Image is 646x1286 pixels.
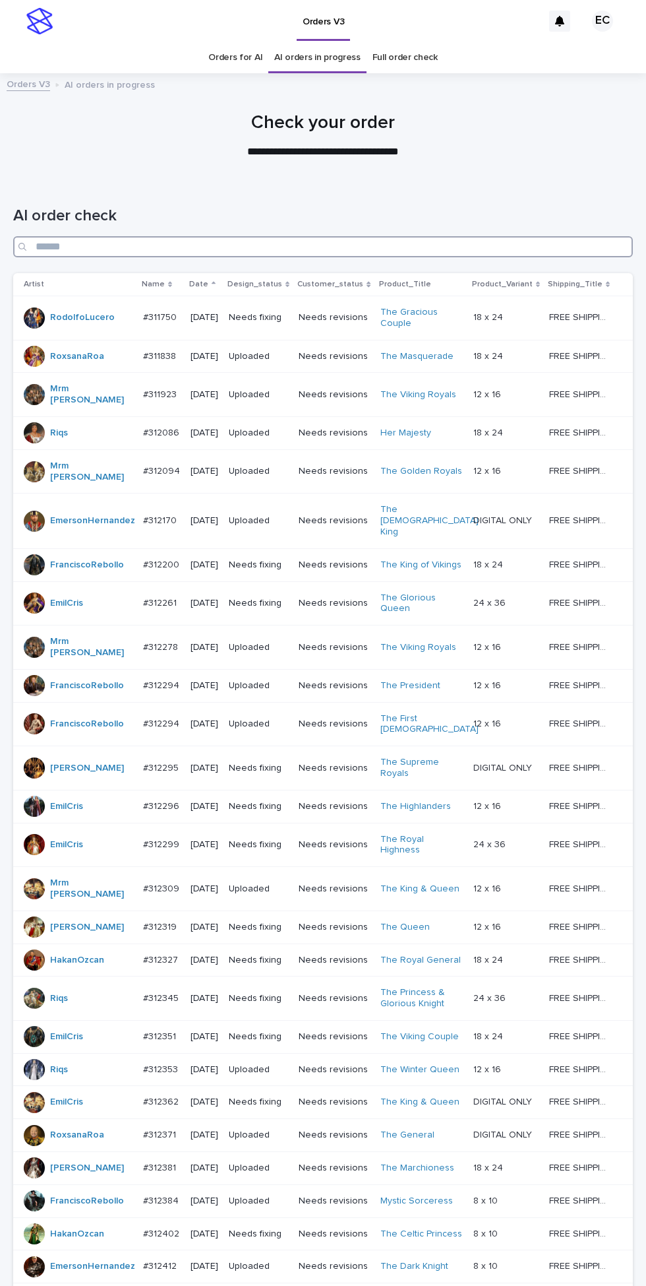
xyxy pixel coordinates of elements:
[380,504,479,537] a: The [DEMOGRAPHIC_DATA] King
[229,680,288,691] p: Uploaded
[548,277,602,292] p: Shipping_Title
[143,1127,179,1141] p: #312371
[299,1130,369,1141] p: Needs revisions
[549,760,614,774] p: FREE SHIPPING - preview in 1-2 business days, after your approval delivery will take 5-10 b.d.
[299,993,369,1004] p: Needs revisions
[13,112,633,135] h1: Check your order
[143,348,179,362] p: #311838
[191,1163,218,1174] p: [DATE]
[50,719,124,730] a: FranciscoRebollo
[191,1261,218,1272] p: [DATE]
[473,716,504,730] p: 12 x 16
[299,884,369,895] p: Needs revisions
[13,823,633,867] tr: EmilCris #312299#312299 [DATE]Needs fixingNeeds revisionsThe Royal Highness 24 x 3624 x 36 FREE S...
[299,1064,369,1076] p: Needs revisions
[50,1196,124,1207] a: FranciscoRebollo
[380,466,462,477] a: The Golden Royals
[50,383,132,406] a: Mrm [PERSON_NAME]
[549,1094,614,1108] p: FREE SHIPPING - preview in 1-2 business days, after your approval delivery will take 5-10 b.d.
[549,1226,614,1240] p: FREE SHIPPING - preview in 1-2 business days, after your approval delivery will take 5-10 b.d.
[191,801,218,812] p: [DATE]
[549,309,614,323] p: FREE SHIPPING - preview in 1-2 business days, after your approval delivery will take 5-10 b.d.
[592,11,613,32] div: EC
[191,763,218,774] p: [DATE]
[473,639,504,653] p: 12 x 16
[473,990,508,1004] p: 24 x 36
[13,494,633,548] tr: EmersonHernandez #312170#312170 [DATE]UploadedNeeds revisionsThe [DEMOGRAPHIC_DATA] King DIGITAL ...
[50,680,124,691] a: FranciscoRebollo
[380,307,463,329] a: The Gracious Couple
[299,763,369,774] p: Needs revisions
[143,1094,181,1108] p: #312362
[299,1261,369,1272] p: Needs revisions
[50,1031,83,1043] a: EmilCris
[191,1064,218,1076] p: [DATE]
[50,801,83,812] a: EmilCris
[549,837,614,851] p: FREE SHIPPING - preview in 1-2 business days, after your approval delivery will take 5-10 b.d.
[274,42,361,73] a: AI orders in progress
[299,680,369,691] p: Needs revisions
[549,678,614,691] p: FREE SHIPPING - preview in 1-2 business days, after your approval delivery will take 5-10 b.d.
[50,878,132,900] a: Mrm [PERSON_NAME]
[299,389,369,401] p: Needs revisions
[372,42,438,73] a: Full order check
[229,922,288,933] p: Needs fixing
[229,515,288,527] p: Uploaded
[299,312,369,323] p: Needs revisions
[299,1229,369,1240] p: Needs revisions
[26,8,53,34] img: stacker-logo-s-only.png
[24,277,44,292] p: Artist
[13,581,633,626] tr: EmilCris #312261#312261 [DATE]Needs fixingNeeds revisionsThe Glorious Queen 24 x 3624 x 36 FREE S...
[379,277,431,292] p: Product_Title
[191,1031,218,1043] p: [DATE]
[229,466,288,477] p: Uploaded
[299,560,369,571] p: Needs revisions
[380,757,463,779] a: The Supreme Royals
[299,515,369,527] p: Needs revisions
[191,884,218,895] p: [DATE]
[229,428,288,439] p: Uploaded
[473,557,506,571] p: 18 x 24
[191,839,218,851] p: [DATE]
[50,839,83,851] a: EmilCris
[13,944,633,977] tr: HakanOzcan #312327#312327 [DATE]Needs fixingNeeds revisionsThe Royal General 18 x 2418 x 24 FREE ...
[143,837,182,851] p: #312299
[549,387,614,401] p: FREE SHIPPING - preview in 1-2 business days, after your approval delivery will take 5-10 b.d.
[380,834,463,856] a: The Royal Highness
[229,839,288,851] p: Needs fixing
[143,678,182,691] p: #312294
[473,678,504,691] p: 12 x 16
[299,1196,369,1207] p: Needs revisions
[143,425,182,439] p: #312086
[191,993,218,1004] p: [DATE]
[191,351,218,362] p: [DATE]
[13,416,633,449] tr: Riqs #312086#312086 [DATE]UploadedNeeds revisionsHer Majesty 18 x 2418 x 24 FREE SHIPPING - previ...
[191,598,218,609] p: [DATE]
[473,760,535,774] p: DIGITAL ONLY
[229,312,288,323] p: Needs fixing
[13,977,633,1021] tr: Riqs #312345#312345 [DATE]Needs fixingNeeds revisionsThe Princess & Glorious Knight 24 x 3624 x 3...
[13,207,633,226] h1: AI order check
[50,1097,83,1108] a: EmilCris
[549,348,614,362] p: FREE SHIPPING - preview in 1-2 business days, after your approval delivery will take 5-10 b.d.
[13,1086,633,1119] tr: EmilCris #312362#312362 [DATE]Needs fixingNeeds revisionsThe King & Queen DIGITAL ONLYDIGITAL ONL...
[143,1258,179,1272] p: #312412
[549,1193,614,1207] p: FREE SHIPPING - preview in 1-2 business days, after your approval delivery will take 5-10 b.d.
[191,515,218,527] p: [DATE]
[191,560,218,571] p: [DATE]
[473,387,504,401] p: 12 x 16
[229,1031,288,1043] p: Needs fixing
[50,636,132,659] a: Mrm [PERSON_NAME]
[191,1229,218,1240] p: [DATE]
[13,340,633,373] tr: RoxsanaRoa #311838#311838 [DATE]UploadedNeeds revisionsThe Masquerade 18 x 2418 x 24 FREE SHIPPIN...
[380,955,461,966] a: The Royal General
[50,1064,68,1076] a: Riqs
[229,719,288,730] p: Uploaded
[13,1152,633,1185] tr: [PERSON_NAME] #312381#312381 [DATE]UploadedNeeds revisionsThe Marchioness 18 x 2418 x 24 FREE SHI...
[229,801,288,812] p: Needs fixing
[13,236,633,257] input: Search
[299,839,369,851] p: Needs revisions
[65,77,155,91] p: AI orders in progress
[473,837,508,851] p: 24 x 36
